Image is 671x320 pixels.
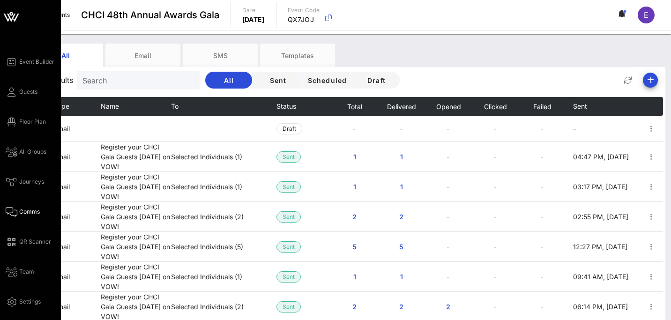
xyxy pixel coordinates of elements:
span: 2 [441,303,456,311]
button: Delivered [387,97,416,116]
span: Sent [283,182,295,192]
span: Scheduled [307,76,347,84]
span: 1 [394,273,409,281]
span: 2 [347,213,362,221]
button: 1 [340,149,370,165]
span: Sent [573,102,587,110]
span: Draft [360,76,392,84]
div: SMS [183,44,258,67]
span: Opened [436,103,461,111]
span: 02:55 PM, [DATE] [573,213,628,221]
span: Floor Plan [19,118,46,126]
td: Register your CHCI Gala Guests [DATE] on VOW! [101,262,171,292]
span: QR Scanner [19,238,51,246]
button: Failed [533,97,552,116]
div: All [28,44,103,67]
span: Settings [19,298,41,306]
span: Status [276,102,296,110]
span: Sent [283,242,295,252]
p: [DATE] [242,15,265,24]
span: Comms [19,208,40,216]
button: 1 [387,268,417,285]
td: email [54,142,101,172]
span: Sent [283,152,295,162]
span: 1 [394,153,409,161]
th: Delivered [378,97,425,116]
td: Register your CHCI Gala Guests [DATE] on VOW! [101,202,171,232]
th: Sent [573,97,632,116]
span: 1 [394,183,409,191]
span: 2 [347,303,362,311]
span: Guests [19,88,37,96]
span: 1 [347,153,362,161]
button: Scheduled [304,72,350,89]
span: Team [19,268,34,276]
span: 2 [394,213,409,221]
span: - [573,125,576,133]
span: Total [347,103,362,111]
span: Sent [283,272,295,282]
span: All Groups [19,148,46,156]
th: Type [54,97,101,116]
td: email [54,116,101,142]
span: Name [101,102,119,110]
p: Event Code [288,6,320,15]
span: CHCI 48th Annual Awards Gala [81,8,219,22]
th: Status [276,97,323,116]
span: 2 [394,303,409,311]
button: 1 [387,149,417,165]
span: 1 [347,273,362,281]
th: Opened [425,97,472,116]
td: email [54,262,101,292]
div: E [638,7,655,23]
button: 5 [387,238,417,255]
span: Sent [262,76,294,84]
span: 03:17 PM, [DATE] [573,183,627,191]
button: Clicked [484,97,507,116]
td: Selected Individuals (2) [171,202,276,232]
button: 1 [387,179,417,195]
button: 2 [387,208,417,225]
span: 04:47 PM, [DATE] [573,153,629,161]
a: QR Scanner [6,236,51,247]
td: email [54,202,101,232]
button: Sent [254,72,301,89]
button: Draft [353,72,400,89]
td: Register your CHCI Gala Guests [DATE] on VOW! [101,142,171,172]
span: 1 [347,183,362,191]
th: Clicked [472,97,519,116]
span: Delivered [387,103,416,111]
span: Clicked [484,103,507,111]
td: Register your CHCI Gala Guests [DATE] on VOW! [101,232,171,262]
span: Sent [283,302,295,312]
span: 5 [394,243,409,251]
span: Failed [533,103,552,111]
a: Settings [6,296,41,307]
button: 2 [340,208,370,225]
span: 12:27 PM, [DATE] [573,243,627,251]
span: Type [54,102,69,110]
td: Selected Individuals (1) [171,142,276,172]
span: E [644,10,649,20]
button: 2 [433,298,463,315]
button: 2 [387,298,417,315]
span: 5 [347,243,362,251]
td: Register your CHCI Gala Guests [DATE] on VOW! [101,172,171,202]
button: 1 [340,268,370,285]
button: All [205,72,252,89]
div: Email [105,44,180,67]
button: 5 [340,238,370,255]
td: Selected Individuals (1) [171,172,276,202]
span: All [213,76,245,84]
span: 09:41 AM, [DATE] [573,273,628,281]
button: 1 [340,179,370,195]
button: 2 [340,298,370,315]
span: Draft [283,124,296,134]
a: Event Builder [6,56,54,67]
button: Total [347,97,362,116]
th: To [171,97,276,116]
a: Floor Plan [6,116,46,127]
a: Guests [6,86,37,97]
a: Journeys [6,176,44,187]
td: email [54,172,101,202]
